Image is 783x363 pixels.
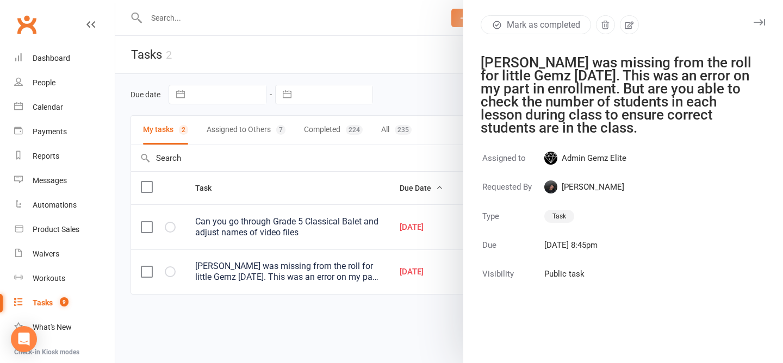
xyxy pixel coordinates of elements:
div: Messages [33,176,67,185]
div: People [33,78,55,87]
a: Tasks 9 [14,291,115,315]
div: Reports [33,152,59,160]
div: [PERSON_NAME] was missing from the roll for little Gemz [DATE]. This was an error on my part in e... [481,56,752,134]
div: Task [544,210,574,223]
td: [DATE] 8:45pm [544,238,627,266]
a: Product Sales [14,217,115,242]
a: Automations [14,193,115,217]
span: 9 [60,297,69,306]
a: Workouts [14,266,115,291]
span: Admin Gemz Elite [544,152,626,165]
div: Open Intercom Messenger [11,326,37,352]
div: Payments [33,127,67,136]
td: Public task [544,267,627,295]
td: Requested By [482,180,543,208]
div: Automations [33,201,77,209]
img: Admin Gemz Elite [544,152,557,165]
td: Assigned to [482,151,543,179]
td: Type [482,209,543,237]
div: Product Sales [33,225,79,234]
a: Dashboard [14,46,115,71]
a: Messages [14,168,115,193]
div: Tasks [33,298,53,307]
a: Payments [14,120,115,144]
td: Visibility [482,267,543,295]
div: Dashboard [33,54,70,62]
div: What's New [33,323,72,331]
div: Workouts [33,274,65,283]
button: Mark as completed [481,15,591,34]
div: Calendar [33,103,63,111]
span: [PERSON_NAME] [544,180,626,193]
td: Due [482,238,543,266]
a: What's New [14,315,115,340]
a: Clubworx [13,11,40,38]
a: Reports [14,144,115,168]
img: Zara Packenas [544,180,557,193]
a: Calendar [14,95,115,120]
a: People [14,71,115,95]
div: Waivers [33,249,59,258]
a: Waivers [14,242,115,266]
